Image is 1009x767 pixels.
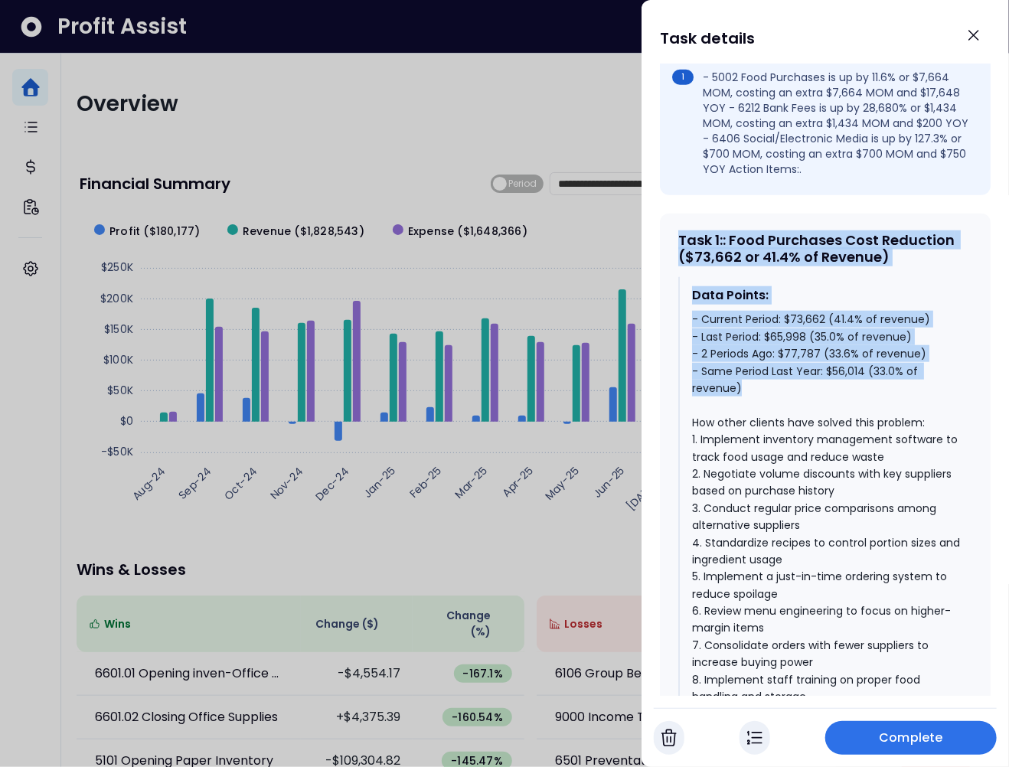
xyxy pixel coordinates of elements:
h1: Task details [660,24,755,52]
span: Complete [880,729,943,747]
img: Cancel Task [661,729,677,747]
li: - 5002 Food Purchases is up by 11.6% or $7,664 MOM, costing an extra $7,664 MOM and $17,648 YOY -... [672,70,972,177]
div: Task 1 : : Food Purchases Cost Reduction ($73,662 or 41.4% of Revenue) [678,232,972,265]
div: Data Points: [692,286,960,305]
img: In Progress [747,729,762,747]
button: Complete [825,721,997,755]
button: Close [957,18,991,52]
